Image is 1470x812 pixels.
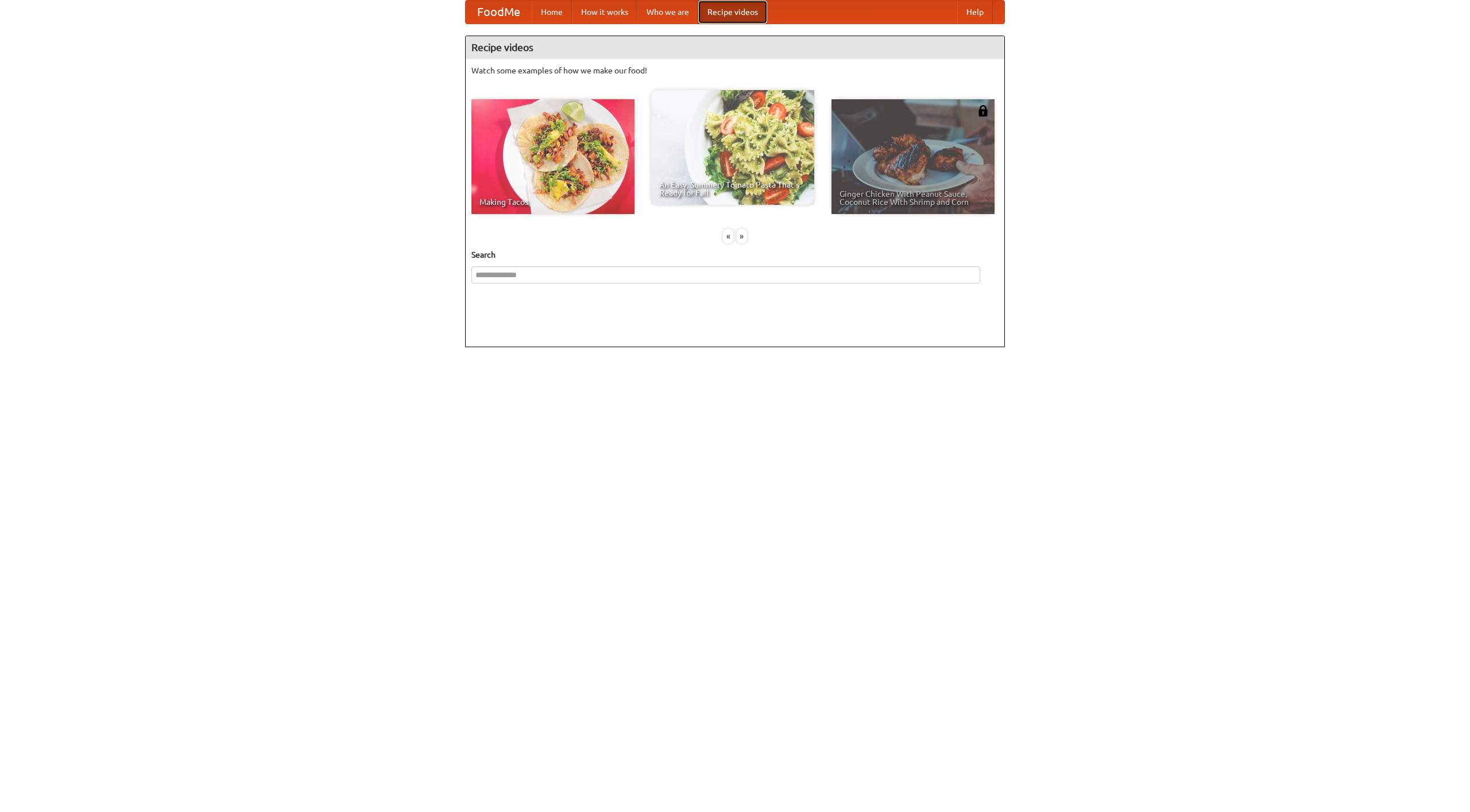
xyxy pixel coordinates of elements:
div: « [723,229,733,243]
a: Making Tacos [471,99,635,214]
a: Who we are [637,1,698,24]
a: Help [957,1,993,24]
a: FoodMe [466,1,532,24]
span: An Easy, Summery Tomato Pasta That's Ready for Fall [659,181,806,197]
span: Making Tacos [479,198,626,206]
img: 483408.png [977,105,989,116]
a: Recipe videos [698,1,767,24]
p: Watch some examples of how we make our food! [471,65,999,76]
h5: Search [471,249,999,261]
h4: Recipe videos [466,36,1004,59]
a: An Easy, Summery Tomato Pasta That's Ready for Fall [651,90,814,205]
div: » [737,229,747,243]
a: Home [532,1,572,24]
a: How it works [572,1,637,24]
